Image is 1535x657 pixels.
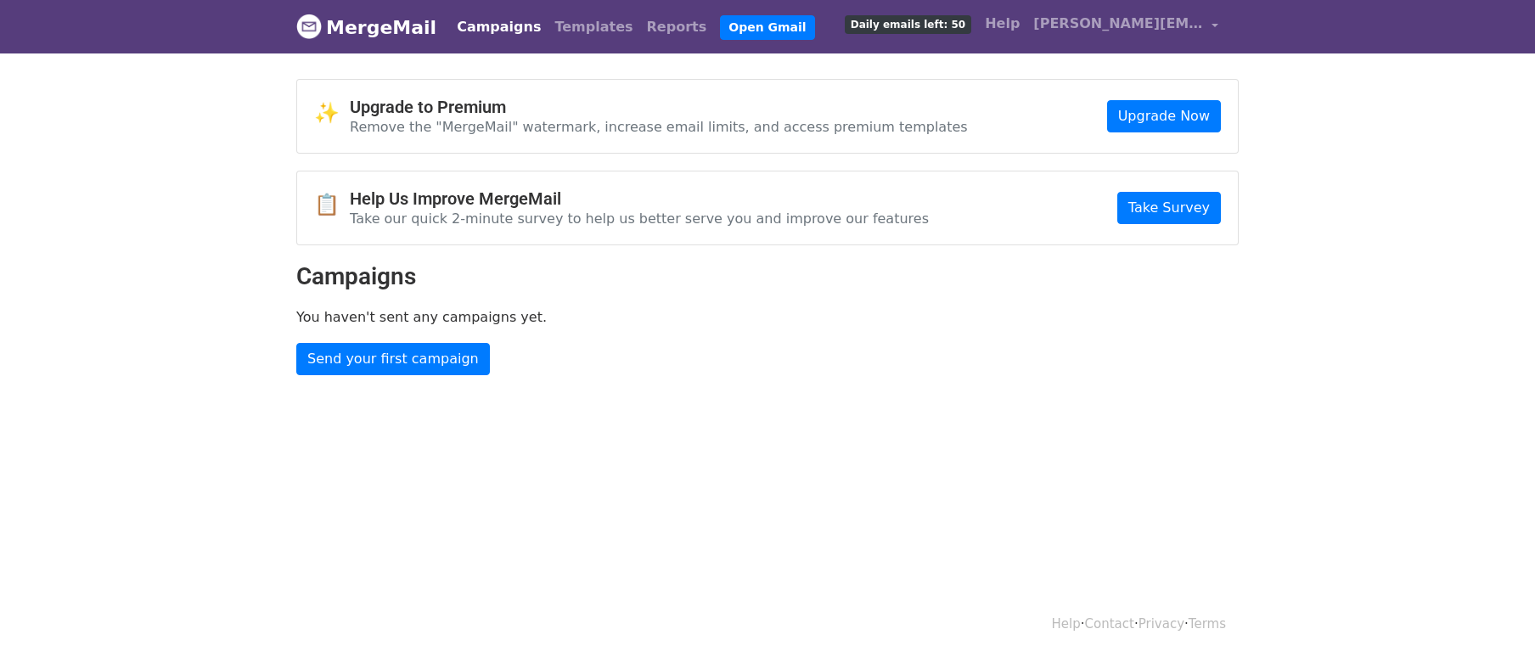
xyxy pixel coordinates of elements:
[845,15,971,34] span: Daily emails left: 50
[314,101,350,126] span: ✨
[296,308,1239,326] p: You haven't sent any campaigns yet.
[296,14,322,39] img: MergeMail logo
[350,97,968,117] h4: Upgrade to Premium
[296,9,436,45] a: MergeMail
[720,15,814,40] a: Open Gmail
[1117,192,1221,224] a: Take Survey
[450,10,548,44] a: Campaigns
[350,210,929,227] p: Take our quick 2-minute survey to help us better serve you and improve our features
[1026,7,1225,47] a: [PERSON_NAME][EMAIL_ADDRESS][DOMAIN_NAME]
[1052,616,1081,632] a: Help
[296,343,490,375] a: Send your first campaign
[350,188,929,209] h4: Help Us Improve MergeMail
[548,10,639,44] a: Templates
[1139,616,1184,632] a: Privacy
[1107,100,1221,132] a: Upgrade Now
[1085,616,1134,632] a: Contact
[838,7,978,41] a: Daily emails left: 50
[1033,14,1203,34] span: [PERSON_NAME][EMAIL_ADDRESS][DOMAIN_NAME]
[978,7,1026,41] a: Help
[640,10,714,44] a: Reports
[296,262,1239,291] h2: Campaigns
[1189,616,1226,632] a: Terms
[350,118,968,136] p: Remove the "MergeMail" watermark, increase email limits, and access premium templates
[314,193,350,217] span: 📋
